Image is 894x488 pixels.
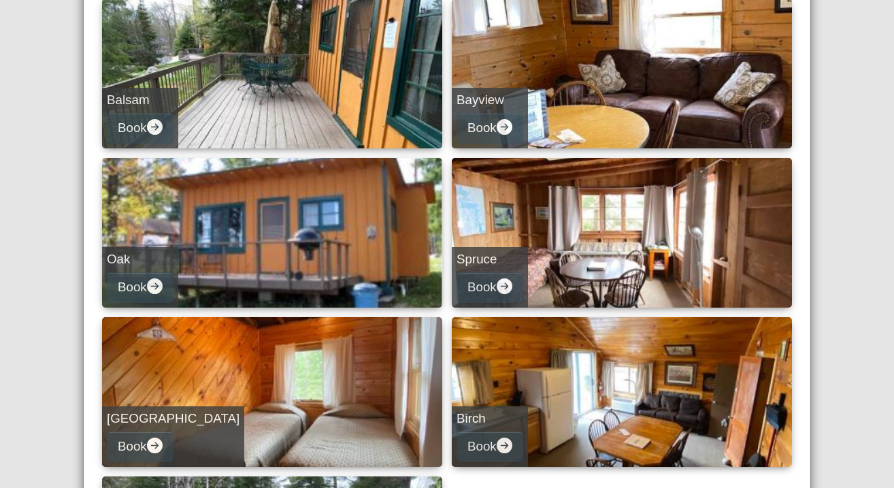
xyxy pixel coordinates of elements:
[497,119,512,135] svg: arrow right circle fill
[457,432,523,462] button: Bookarrow right circle fill
[457,411,523,427] h5: Birch
[107,113,173,144] button: Bookarrow right circle fill
[147,438,163,453] svg: arrow right circle fill
[107,411,239,427] h5: [GEOGRAPHIC_DATA]
[147,278,163,294] svg: arrow right circle fill
[457,113,523,144] button: Bookarrow right circle fill
[497,278,512,294] svg: arrow right circle fill
[107,93,173,108] h5: Balsam
[147,119,163,135] svg: arrow right circle fill
[107,252,173,267] h5: Oak
[497,438,512,453] svg: arrow right circle fill
[457,93,523,108] h5: Bayview
[457,252,523,267] h5: Spruce
[457,272,523,303] button: Bookarrow right circle fill
[107,272,173,303] button: Bookarrow right circle fill
[107,432,173,462] button: Bookarrow right circle fill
